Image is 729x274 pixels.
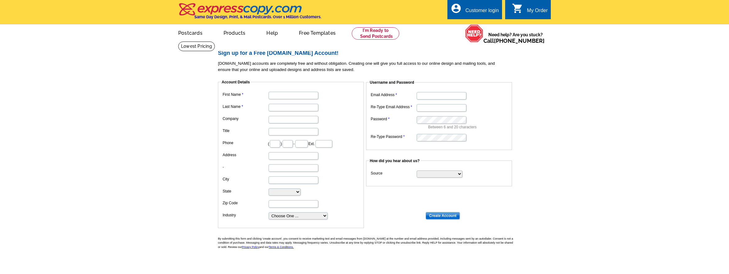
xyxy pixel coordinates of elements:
[223,116,268,122] label: Company
[512,3,523,14] i: shopping_cart
[223,176,268,182] label: City
[223,140,268,146] label: Phone
[483,38,545,44] span: Call
[269,245,294,249] a: Terms & Conditions.
[426,212,460,219] input: Create Account
[451,3,462,14] i: account_circle
[218,50,516,57] h2: Sign up for a Free [DOMAIN_NAME] Account!
[223,128,268,134] label: Title
[428,124,509,130] p: Between 6 and 20 characters
[512,7,548,15] a: shopping_cart My Order
[223,92,268,97] label: First Name
[242,245,259,249] a: Privacy Policy
[223,212,268,218] label: Industry
[223,104,268,109] label: Last Name
[465,8,499,16] div: Customer login
[371,134,416,139] label: Re-Type Password
[168,25,212,40] a: Postcards
[483,32,548,44] span: Need help? Are you stuck?
[214,25,256,40] a: Products
[494,38,545,44] a: [PHONE_NUMBER]
[451,7,499,15] a: account_circle Customer login
[194,15,321,19] h4: Same Day Design, Print, & Mail Postcards. Over 1 Million Customers.
[221,139,361,148] dd: ( ) - Ext.
[465,24,483,42] img: help
[371,116,416,122] label: Password
[289,25,346,40] a: Free Templates
[178,7,321,19] a: Same Day Design, Print, & Mail Postcards. Over 1 Million Customers.
[223,188,268,194] label: State
[371,170,416,176] label: Source
[369,158,420,164] legend: How did you hear about us?
[223,200,268,206] label: Zip Code
[218,237,516,250] p: By submitting this form and clicking 'create account', you consent to receive marketing text and ...
[371,104,416,110] label: Re-Type Email Address
[369,80,415,85] legend: Username and Password
[218,60,516,73] p: [DOMAIN_NAME] accounts are completely free and without obligation. Creating one will give you ful...
[223,164,268,170] label: -
[223,152,268,158] label: Address
[256,25,288,40] a: Help
[527,8,548,16] div: My Order
[221,79,251,85] legend: Account Details
[371,92,416,98] label: Email Address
